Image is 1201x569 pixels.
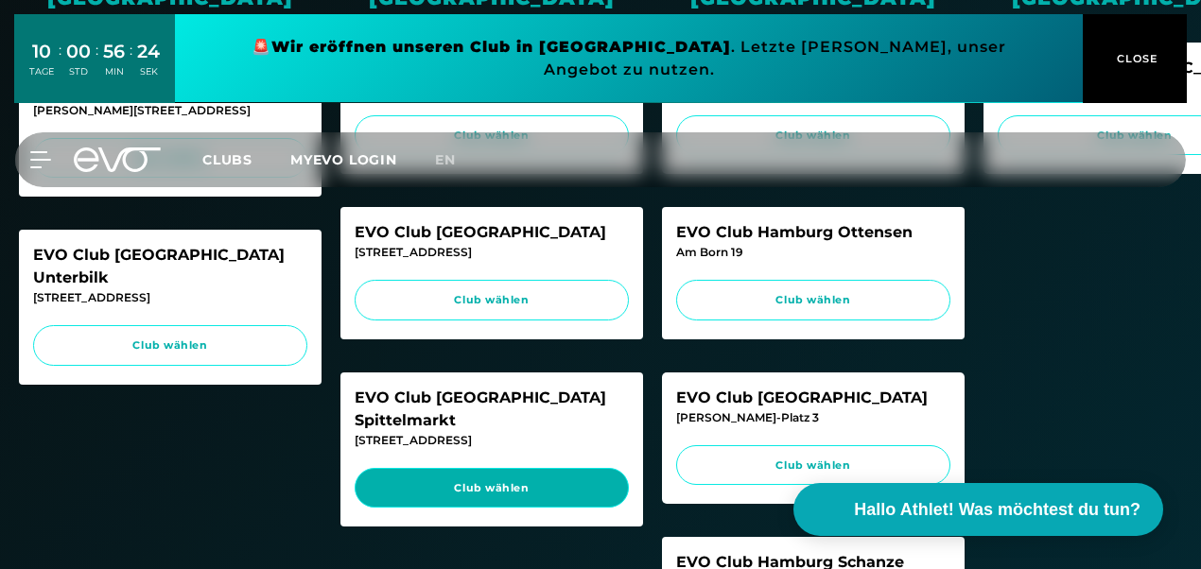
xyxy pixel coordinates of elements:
div: [STREET_ADDRESS] [33,289,307,306]
span: en [435,151,456,168]
span: Hallo Athlet! Was möchtest du tun? [854,497,1140,523]
div: TAGE [29,65,54,78]
div: 10 [29,38,54,65]
div: EVO Club [GEOGRAPHIC_DATA] Unterbilk [33,244,307,289]
a: Clubs [202,150,290,168]
a: Club wählen [33,325,307,366]
a: en [435,149,479,171]
a: Club wählen [355,468,629,509]
span: Clubs [202,151,252,168]
div: : [96,40,98,90]
span: Club wählen [373,292,611,308]
div: [PERSON_NAME]-Platz 3 [676,409,950,426]
span: Club wählen [694,292,932,308]
span: Club wählen [51,337,289,353]
span: Club wählen [373,480,611,496]
a: Club wählen [676,445,950,486]
a: Club wählen [355,280,629,320]
div: [STREET_ADDRESS] [355,432,629,449]
div: EVO Club Hamburg Ottensen [676,221,950,244]
div: MIN [103,65,125,78]
div: EVO Club [GEOGRAPHIC_DATA] [355,221,629,244]
span: CLOSE [1112,50,1158,67]
div: 00 [66,38,91,65]
button: CLOSE [1083,14,1187,103]
div: 24 [137,38,160,65]
span: Club wählen [694,457,932,474]
a: MYEVO LOGIN [290,151,397,168]
div: 56 [103,38,125,65]
button: Hallo Athlet! Was möchtest du tun? [793,483,1163,536]
div: : [130,40,132,90]
div: Am Born 19 [676,244,950,261]
div: EVO Club [GEOGRAPHIC_DATA] Spittelmarkt [355,387,629,432]
div: EVO Club [GEOGRAPHIC_DATA] [676,387,950,409]
div: STD [66,65,91,78]
div: [STREET_ADDRESS] [355,244,629,261]
div: : [59,40,61,90]
a: Club wählen [676,280,950,320]
div: SEK [137,65,160,78]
